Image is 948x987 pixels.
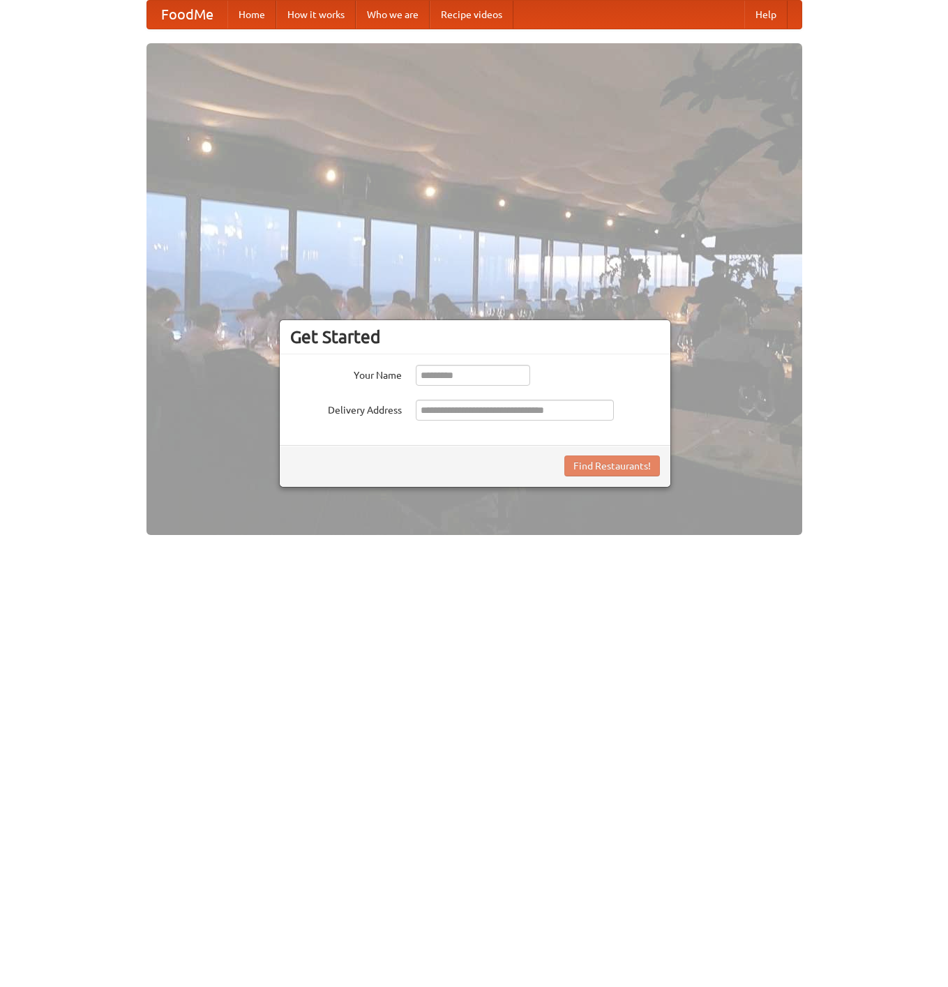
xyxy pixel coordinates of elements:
[744,1,788,29] a: Help
[564,455,660,476] button: Find Restaurants!
[147,1,227,29] a: FoodMe
[430,1,513,29] a: Recipe videos
[290,326,660,347] h3: Get Started
[290,365,402,382] label: Your Name
[356,1,430,29] a: Who we are
[276,1,356,29] a: How it works
[290,400,402,417] label: Delivery Address
[227,1,276,29] a: Home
